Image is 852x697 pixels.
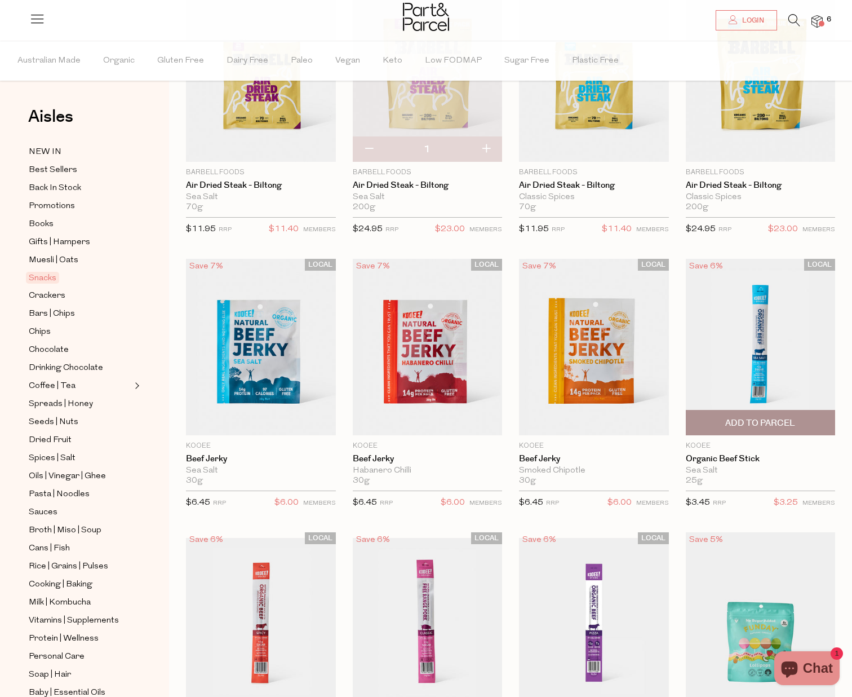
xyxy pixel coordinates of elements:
[638,259,669,271] span: LOCAL
[403,3,449,31] img: Part&Parcel
[29,235,131,249] a: Gifts | Hampers
[471,259,502,271] span: LOCAL
[29,164,77,177] span: Best Sellers
[353,259,393,274] div: Save 7%
[17,41,81,81] span: Australian Made
[435,222,465,237] span: $23.00
[29,307,75,321] span: Bars | Chips
[26,272,59,284] span: Snacks
[29,487,131,501] a: Pasta | Noodles
[269,222,299,237] span: $11.40
[774,496,798,510] span: $3.25
[29,434,72,447] span: Dried Fruit
[29,650,85,664] span: Personal Care
[718,227,731,233] small: RRP
[29,200,75,213] span: Promotions
[29,542,70,555] span: Cans | Fish
[546,500,559,506] small: RRP
[519,454,669,464] a: Beef Jerky
[713,500,726,506] small: RRP
[519,441,669,451] p: KOOEE
[29,416,78,429] span: Seeds | Nuts
[29,470,106,483] span: Oils | Vinegar | Ghee
[519,476,536,486] span: 30g
[686,225,716,233] span: $24.95
[519,259,560,274] div: Save 7%
[29,343,131,357] a: Chocolate
[469,500,502,506] small: MEMBERS
[607,496,632,510] span: $6.00
[353,499,377,507] span: $6.45
[29,632,99,646] span: Protein | Wellness
[29,398,93,411] span: Spreads | Honey
[29,325,131,339] a: Chips
[716,10,777,30] a: Login
[686,499,710,507] span: $3.45
[602,222,632,237] span: $11.40
[425,41,482,81] span: Low FODMAP
[29,182,81,195] span: Back In Stock
[186,202,203,213] span: 70g
[29,289,131,303] a: Crackers
[353,476,370,486] span: 30g
[29,253,131,267] a: Muesli | Oats
[686,441,836,451] p: KOOEE
[353,259,503,435] img: Beef Jerky
[471,532,502,544] span: LOCAL
[29,380,76,393] span: Coffee | Tea
[29,524,101,537] span: Broth | Miso | Soup
[186,454,336,464] a: Beef Jerky
[686,476,703,486] span: 25g
[29,397,131,411] a: Spreads | Honey
[353,167,503,178] p: Barbell Foods
[29,145,131,159] a: NEW IN
[519,180,669,191] a: Air Dried Steak - Biltong
[186,441,336,451] p: KOOEE
[802,500,835,506] small: MEMBERS
[686,466,836,476] div: Sea Salt
[29,506,57,519] span: Sauces
[353,532,393,548] div: Save 6%
[353,441,503,451] p: KOOEE
[469,227,502,233] small: MEMBERS
[29,668,71,682] span: Soap | Hair
[305,532,336,544] span: LOCAL
[29,217,131,231] a: Books
[519,259,669,435] img: Beef Jerky
[385,227,398,233] small: RRP
[274,496,299,510] span: $6.00
[353,225,383,233] span: $24.95
[29,199,131,213] a: Promotions
[29,632,131,646] a: Protein | Wellness
[28,104,73,129] span: Aisles
[504,41,549,81] span: Sugar Free
[335,41,360,81] span: Vegan
[186,466,336,476] div: Sea Salt
[29,541,131,555] a: Cans | Fish
[157,41,204,81] span: Gluten Free
[186,225,216,233] span: $11.95
[519,499,543,507] span: $6.45
[29,218,54,231] span: Books
[802,227,835,233] small: MEMBERS
[686,167,836,178] p: Barbell Foods
[186,259,227,274] div: Save 7%
[29,145,61,159] span: NEW IN
[686,454,836,464] a: Organic Beef Stick
[353,454,503,464] a: Beef Jerky
[824,15,834,25] span: 6
[29,236,90,249] span: Gifts | Hampers
[552,227,565,233] small: RRP
[186,532,227,548] div: Save 6%
[227,41,268,81] span: Dairy Free
[519,202,536,213] span: 70g
[186,259,336,435] img: Beef Jerky
[686,202,708,213] span: 200g
[29,523,131,537] a: Broth | Miso | Soup
[29,433,131,447] a: Dried Fruit
[811,15,823,27] a: 6
[519,466,669,476] div: Smoked Chipotle
[804,259,835,271] span: LOCAL
[638,532,669,544] span: LOCAL
[771,651,843,688] inbox-online-store-chat: Shopify online store chat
